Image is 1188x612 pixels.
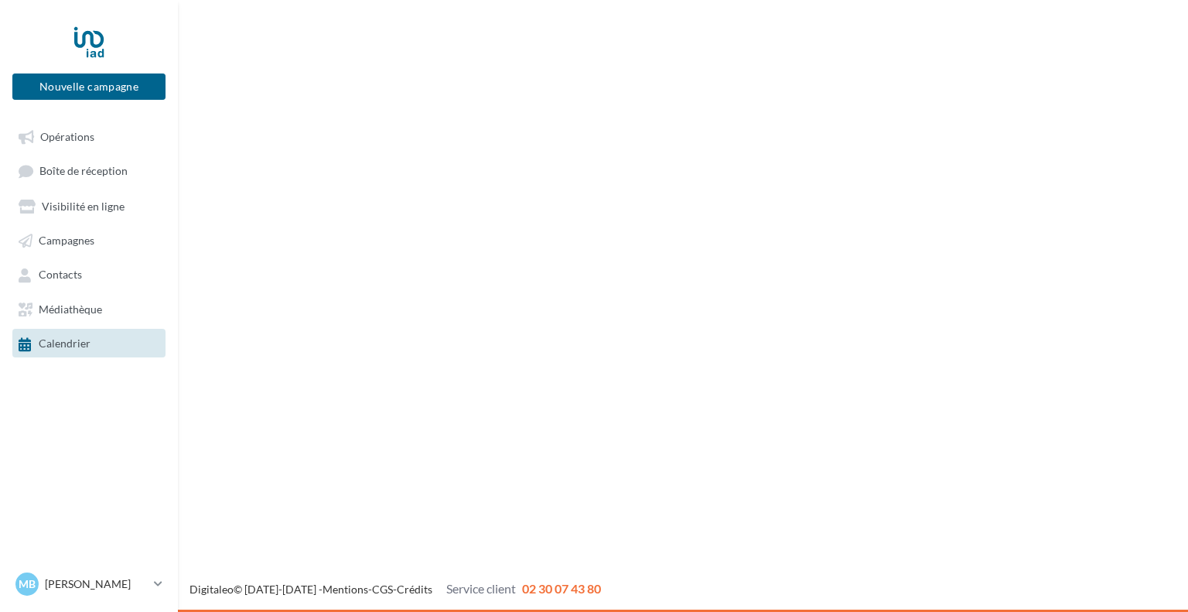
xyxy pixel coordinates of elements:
p: [PERSON_NAME] [45,576,148,592]
a: Calendrier [9,329,169,357]
a: Opérations [9,122,169,150]
span: Boîte de réception [39,165,128,178]
a: Visibilité en ligne [9,192,169,220]
a: Contacts [9,260,169,288]
a: Médiathèque [9,295,169,323]
span: Opérations [40,130,94,143]
a: Mentions [323,583,368,596]
span: Contacts [39,268,82,282]
a: Campagnes [9,226,169,254]
a: Digitaleo [189,583,234,596]
span: Médiathèque [39,303,102,316]
button: Nouvelle campagne [12,74,166,100]
span: Calendrier [39,337,90,350]
a: Crédits [397,583,432,596]
span: Visibilité en ligne [42,200,125,213]
span: 02 30 07 43 80 [522,581,601,596]
span: © [DATE]-[DATE] - - - [189,583,601,596]
span: Campagnes [39,234,94,247]
span: Service client [446,581,516,596]
a: MB [PERSON_NAME] [12,569,166,599]
a: Boîte de réception [9,156,169,185]
a: CGS [372,583,393,596]
span: MB [19,576,36,592]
